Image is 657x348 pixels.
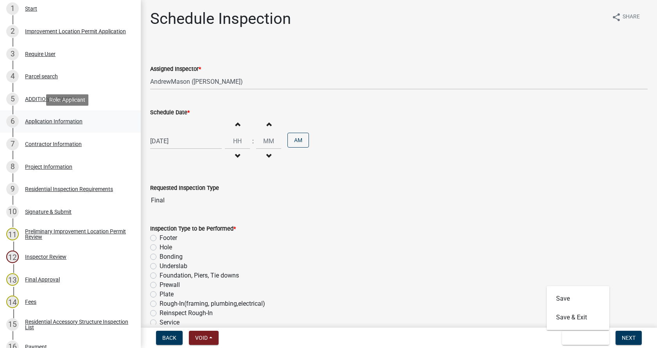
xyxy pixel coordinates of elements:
[25,229,128,240] div: Preliminary Improvement Location Permit Review
[189,331,219,345] button: Void
[256,133,281,149] input: Minutes
[195,335,208,341] span: Void
[156,331,183,345] button: Back
[622,335,635,341] span: Next
[160,308,213,318] label: Reinspect Rough-In
[6,115,19,128] div: 6
[25,299,36,305] div: Fees
[150,186,219,191] label: Requested Inspection Type
[160,299,265,308] label: Rough-In(framing, plumbing,electrical)
[6,70,19,83] div: 4
[160,233,177,243] label: Footer
[568,335,598,341] span: Save & Exit
[150,133,222,149] input: mm/dd/yyyy
[287,133,309,148] button: AM
[150,67,201,72] label: Assigned Inspector
[25,319,128,330] div: Residential Accessory Structure Inspection List
[6,93,19,105] div: 5
[25,254,66,260] div: Inspector Review
[25,119,83,124] div: Application Information
[25,74,58,79] div: Parcel search
[562,331,609,345] button: Save & Exit
[150,9,291,28] h1: Schedule Inspection
[612,13,621,22] i: share
[25,141,82,147] div: Contractor Information
[25,164,72,169] div: Project Information
[6,251,19,263] div: 12
[46,94,88,106] div: Role: Applicant
[547,286,609,330] div: Save & Exit
[225,133,250,149] input: Hours
[6,25,19,38] div: 2
[6,2,19,15] div: 1
[547,308,609,327] button: Save & Exit
[25,51,56,57] div: Require User
[160,271,239,280] label: Foundation, Piers, Tie downs
[6,183,19,195] div: 9
[250,137,256,146] div: :
[160,280,180,290] label: Prewall
[25,29,126,34] div: Improvement Location Permit Application
[6,318,19,331] div: 15
[25,209,72,215] div: Signature & Submit
[6,228,19,240] div: 11
[547,289,609,308] button: Save
[160,290,174,299] label: Plate
[6,296,19,308] div: 14
[160,261,187,271] label: Underslab
[160,252,183,261] label: Bonding
[616,331,642,345] button: Next
[605,9,646,25] button: shareShare
[6,160,19,173] div: 8
[25,277,60,282] div: Final Approval
[25,186,113,192] div: Residential Inspection Requirements
[160,318,180,327] label: Service
[25,6,37,11] div: Start
[150,226,236,232] label: Inspection Type to be Performed
[25,96,77,102] div: ADDITIONAL PARCEL
[6,206,19,218] div: 10
[162,335,176,341] span: Back
[623,13,640,22] span: Share
[6,48,19,60] div: 3
[150,110,190,115] label: Schedule Date
[6,273,19,286] div: 13
[160,243,172,252] label: Hole
[6,138,19,150] div: 7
